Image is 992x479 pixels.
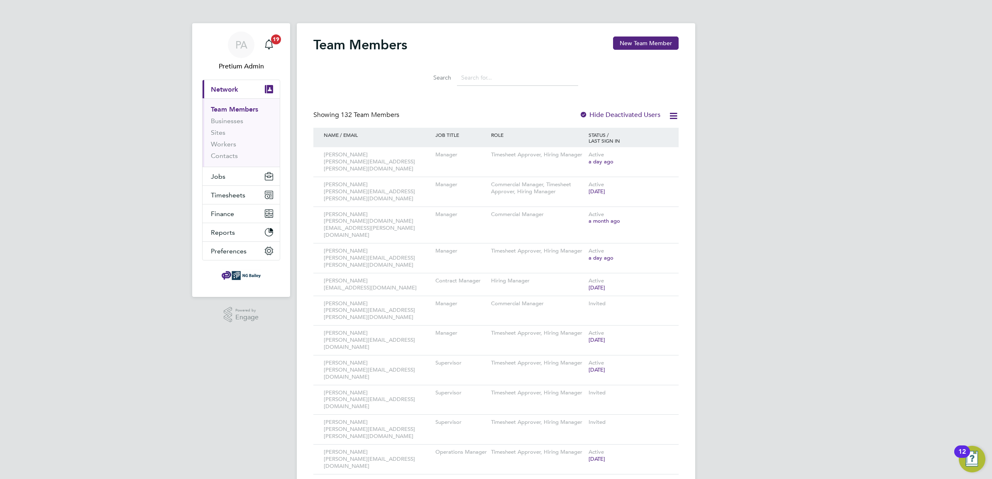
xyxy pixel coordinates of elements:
div: Timesheet Approver, Hiring Manager [489,355,586,371]
div: [PERSON_NAME] [PERSON_NAME][DOMAIN_NAME][EMAIL_ADDRESS][PERSON_NAME][DOMAIN_NAME] [322,207,433,243]
button: Jobs [203,167,280,185]
a: 19 [261,32,277,58]
span: PA [235,39,247,50]
div: Invited [586,415,670,430]
span: Pretium Admin [202,61,280,71]
div: Active [586,243,670,266]
span: Engage [235,314,259,321]
div: Active [586,445,670,467]
input: Search for... [457,70,578,86]
div: 12 [958,452,966,462]
img: ngbailey-logo-retina.png [222,269,261,282]
div: [PERSON_NAME] [EMAIL_ADDRESS][DOMAIN_NAME] [322,273,433,296]
button: Network [203,80,280,98]
div: STATUS / LAST SIGN IN [586,128,670,148]
div: Supervisor [433,385,489,401]
div: Supervisor [433,355,489,371]
a: Go to home page [202,269,280,282]
div: Invited [586,385,670,401]
div: [PERSON_NAME] [PERSON_NAME][EMAIL_ADDRESS][DOMAIN_NAME] [322,326,433,355]
div: Invited [586,296,670,311]
h2: Team Members [313,36,407,53]
div: [PERSON_NAME] [PERSON_NAME][EMAIL_ADDRESS][PERSON_NAME][DOMAIN_NAME] [322,177,433,207]
span: a day ago [589,158,613,165]
div: Timesheet Approver, Hiring Manager [489,147,586,163]
div: Active [586,355,670,378]
div: Showing [313,111,401,119]
div: [PERSON_NAME] [PERSON_NAME][EMAIL_ADDRESS][PERSON_NAME][DOMAIN_NAME] [322,243,433,273]
label: Hide Deactivated Users [579,111,660,119]
div: [PERSON_NAME] [PERSON_NAME][EMAIL_ADDRESS][PERSON_NAME][DOMAIN_NAME] [322,147,433,177]
a: Contacts [211,152,238,160]
button: New Team Member [613,36,679,50]
div: ROLE [489,128,586,142]
div: Active [586,273,670,296]
div: Operations Manager [433,445,489,460]
span: [DATE] [589,188,605,195]
label: Search [414,74,451,81]
span: a month ago [589,217,620,224]
span: [DATE] [589,455,605,462]
span: a day ago [589,254,613,261]
span: Timesheets [211,191,245,199]
div: [PERSON_NAME] [PERSON_NAME][EMAIL_ADDRESS][DOMAIN_NAME] [322,445,433,474]
div: [PERSON_NAME] [PERSON_NAME][EMAIL_ADDRESS][PERSON_NAME][DOMAIN_NAME] [322,296,433,326]
a: PAPretium Admin [202,32,280,71]
span: Jobs [211,173,225,180]
a: Workers [211,140,236,148]
button: Timesheets [203,186,280,204]
div: JOB TITLE [433,128,489,142]
div: Commercial Manager, Timesheet Approver, Hiring Manager [489,177,586,199]
div: Active [586,207,670,229]
button: Open Resource Center, 12 new notifications [959,446,985,472]
div: Active [586,177,670,199]
div: Manager [433,326,489,341]
div: Manager [433,243,489,259]
div: Contract Manager [433,273,489,289]
div: Hiring Manager [489,273,586,289]
span: [DATE] [589,284,605,291]
span: 132 Team Members [341,111,399,119]
button: Preferences [203,242,280,260]
div: Manager [433,177,489,192]
a: Businesses [211,117,243,125]
a: Sites [211,129,225,136]
div: Network [203,98,280,167]
div: [PERSON_NAME] [PERSON_NAME][EMAIL_ADDRESS][PERSON_NAME][DOMAIN_NAME] [322,415,433,444]
button: Reports [203,223,280,241]
div: Active [586,147,670,170]
div: Manager [433,147,489,163]
span: [DATE] [589,366,605,373]
div: Timesheet Approver, Hiring Manager [489,445,586,460]
div: Timesheet Approver, Hiring Manager [489,243,586,259]
div: Manager [433,207,489,222]
div: [PERSON_NAME] [PERSON_NAME][EMAIL_ADDRESS][DOMAIN_NAME] [322,385,433,415]
span: [DATE] [589,336,605,343]
a: Team Members [211,105,258,113]
button: Finance [203,204,280,223]
div: Timesheet Approver, Hiring Manager [489,326,586,341]
div: Timesheet Approver, Hiring Manager [489,415,586,430]
div: Commercial Manager [489,207,586,222]
div: [PERSON_NAME] [PERSON_NAME][EMAIL_ADDRESS][DOMAIN_NAME] [322,355,433,385]
span: Powered by [235,307,259,314]
div: Timesheet Approver, Hiring Manager [489,385,586,401]
div: Supervisor [433,415,489,430]
span: Preferences [211,247,247,255]
div: Commercial Manager [489,296,586,311]
nav: Main navigation [192,23,290,297]
span: Network [211,85,238,93]
div: NAME / EMAIL [322,128,433,142]
div: Active [586,326,670,348]
span: 19 [271,34,281,44]
span: Finance [211,210,234,218]
a: Powered byEngage [224,307,259,323]
span: Reports [211,229,235,236]
div: Manager [433,296,489,311]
